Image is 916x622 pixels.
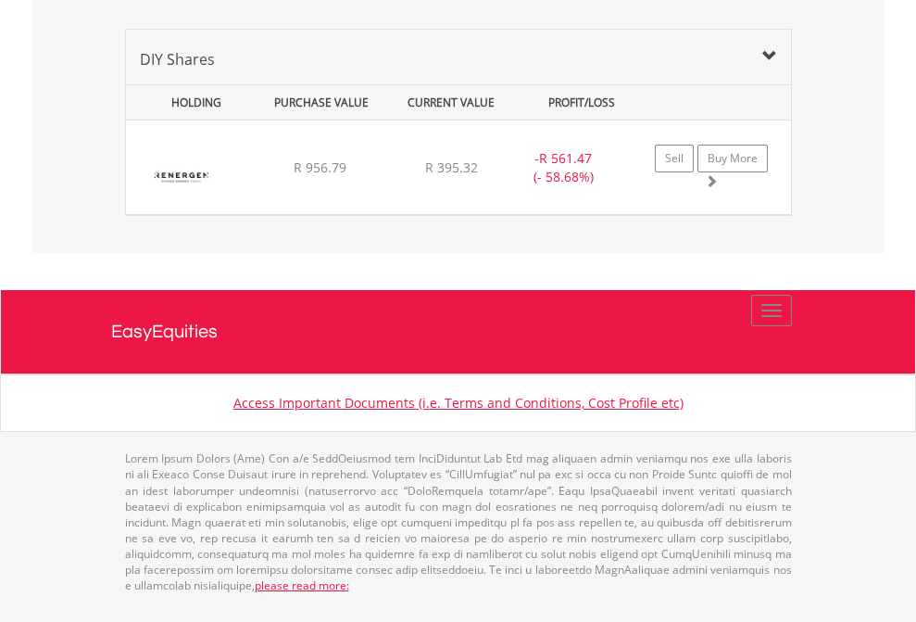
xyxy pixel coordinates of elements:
[294,159,346,176] span: R 956.79
[388,85,514,120] div: CURRENT VALUE
[233,394,684,412] a: Access Important Documents (i.e. Terms and Conditions, Cost Profile etc)
[140,49,215,70] span: DIY Shares
[258,85,384,120] div: PURCHASE VALUE
[425,159,478,176] span: R 395.32
[125,451,792,593] p: Lorem Ipsum Dolors (Ame) Con a/e SeddOeiusmod tem InciDiduntut Lab Etd mag aliquaen admin veniamq...
[128,85,254,120] div: HOLDING
[655,145,694,172] a: Sell
[539,149,592,167] span: R 561.47
[506,149,621,186] div: - (- 58.68%)
[255,578,349,593] a: please read more:
[697,145,768,172] a: Buy More
[135,144,229,209] img: EQU.ZA.REN.png
[519,85,645,120] div: PROFIT/LOSS
[111,290,806,374] a: EasyEquities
